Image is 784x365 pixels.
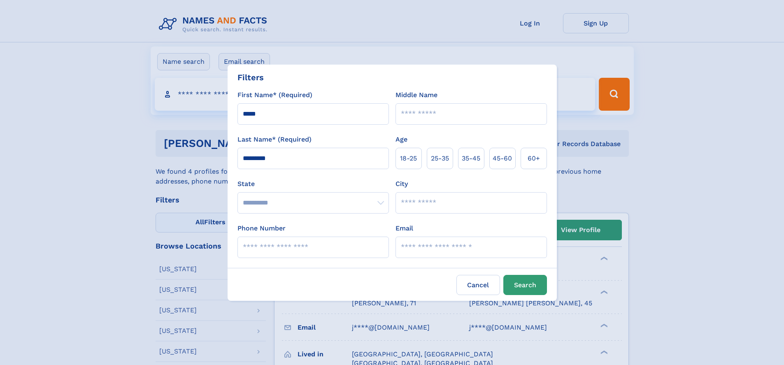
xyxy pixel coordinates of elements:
span: 35‑45 [462,153,480,163]
label: Phone Number [237,223,286,233]
label: Age [395,135,407,144]
span: 45‑60 [493,153,512,163]
span: 18‑25 [400,153,417,163]
label: Middle Name [395,90,437,100]
label: City [395,179,408,189]
label: State [237,179,389,189]
label: Last Name* (Required) [237,135,312,144]
span: 25‑35 [431,153,449,163]
label: First Name* (Required) [237,90,312,100]
span: 60+ [528,153,540,163]
div: Filters [237,71,264,84]
label: Cancel [456,275,500,295]
button: Search [503,275,547,295]
label: Email [395,223,413,233]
